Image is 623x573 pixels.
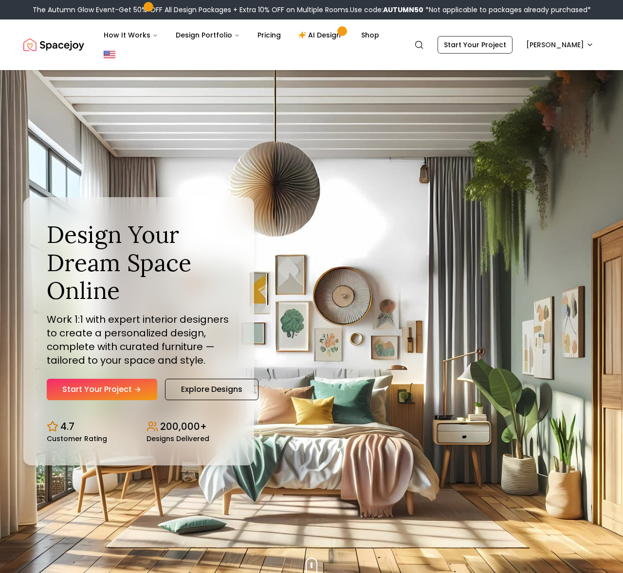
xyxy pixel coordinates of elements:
span: Use code: [350,5,423,15]
small: Designs Delivered [147,435,209,442]
button: Design Portfolio [168,25,248,45]
a: Explore Designs [165,379,258,400]
p: Work 1:1 with expert interior designers to create a personalized design, complete with curated fu... [47,313,231,367]
a: Shop [353,25,387,45]
a: AI Design [291,25,351,45]
p: 200,000+ [160,420,207,433]
small: Customer Rating [47,435,107,442]
nav: Global [23,19,600,70]
a: Start Your Project [438,36,513,54]
button: How It Works [96,25,166,45]
h1: Design Your Dream Space Online [47,221,231,305]
nav: Main [96,25,387,45]
div: Design stats [47,412,231,442]
p: 4.7 [60,420,74,433]
img: Spacejoy Logo [23,35,84,55]
a: Pricing [250,25,289,45]
a: Spacejoy [23,35,84,55]
div: The Autumn Glow Event-Get 50% OFF All Design Packages + Extra 10% OFF on Multiple Rooms. [33,5,591,15]
img: United States [104,49,115,60]
button: [PERSON_NAME] [520,36,600,54]
span: *Not applicable to packages already purchased* [423,5,591,15]
a: Start Your Project [47,379,157,400]
b: AUTUMN50 [383,5,423,15]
